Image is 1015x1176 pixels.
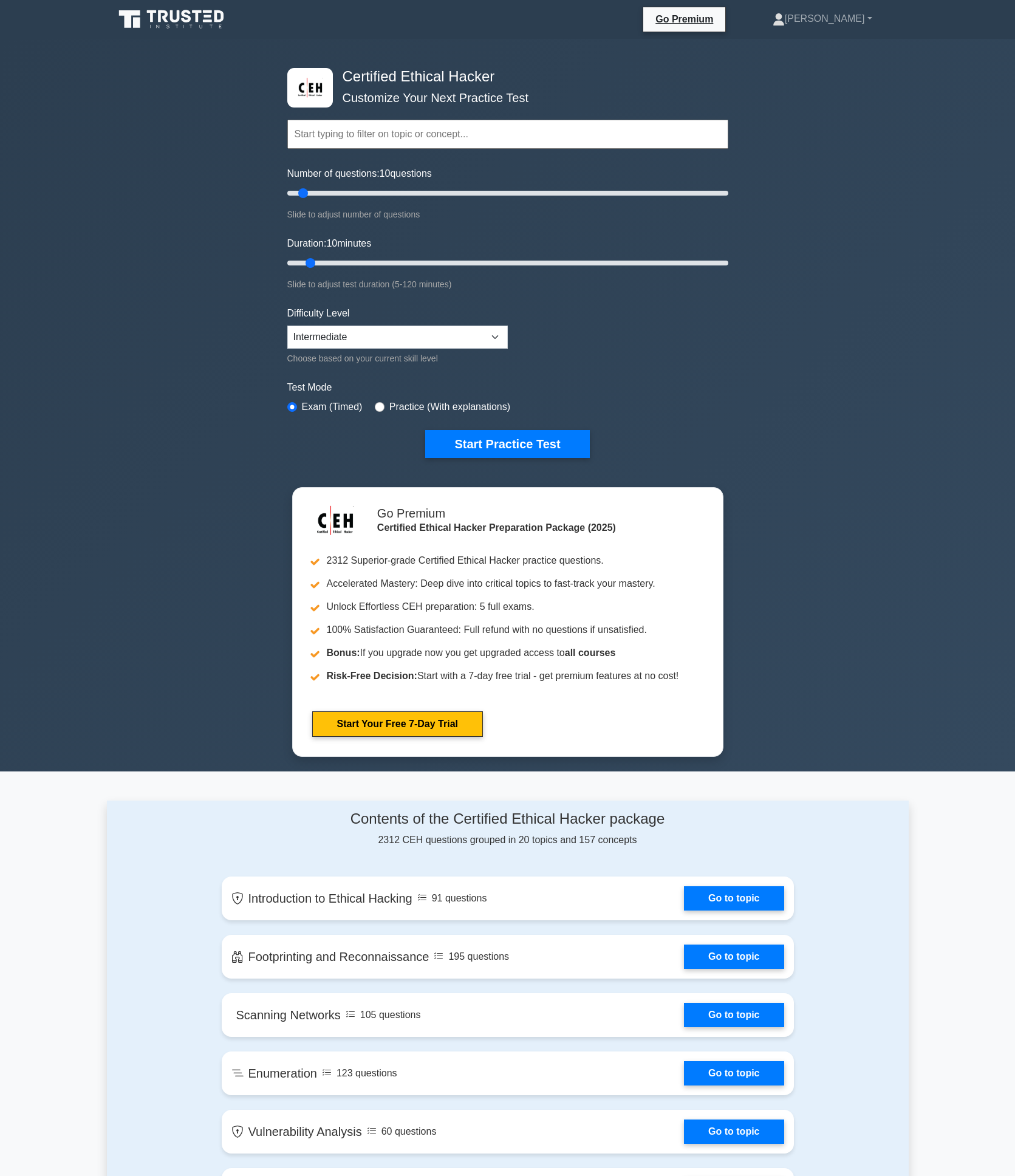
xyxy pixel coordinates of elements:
[684,1003,784,1027] a: Go to topic
[684,1120,784,1144] a: Go to topic
[287,380,728,395] label: Test Mode
[743,7,901,31] a: [PERSON_NAME]
[287,120,728,149] input: Start typing to filter on topic or concept...
[338,68,669,86] h4: Certified Ethical Hacker
[380,168,391,179] span: 10
[684,1061,784,1085] a: Go to topic
[312,711,483,737] a: Start Your Free 7-Day Trial
[287,351,508,366] div: Choose based on your current skill level
[684,886,784,911] a: Go to topic
[425,430,589,458] button: Start Practice Test
[389,400,510,414] label: Practice (With explanations)
[287,166,432,181] label: Number of questions: questions
[648,12,720,27] a: Go Premium
[302,400,363,414] label: Exam (Timed)
[222,810,794,828] h4: Contents of the Certified Ethical Hacker package
[287,236,372,251] label: Duration: minutes
[287,306,350,321] label: Difficulty Level
[326,238,337,248] span: 10
[222,810,794,847] div: 2312 CEH questions grouped in 20 topics and 157 concepts
[287,277,728,292] div: Slide to adjust test duration (5-120 minutes)
[684,945,784,969] a: Go to topic
[287,207,728,222] div: Slide to adjust number of questions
